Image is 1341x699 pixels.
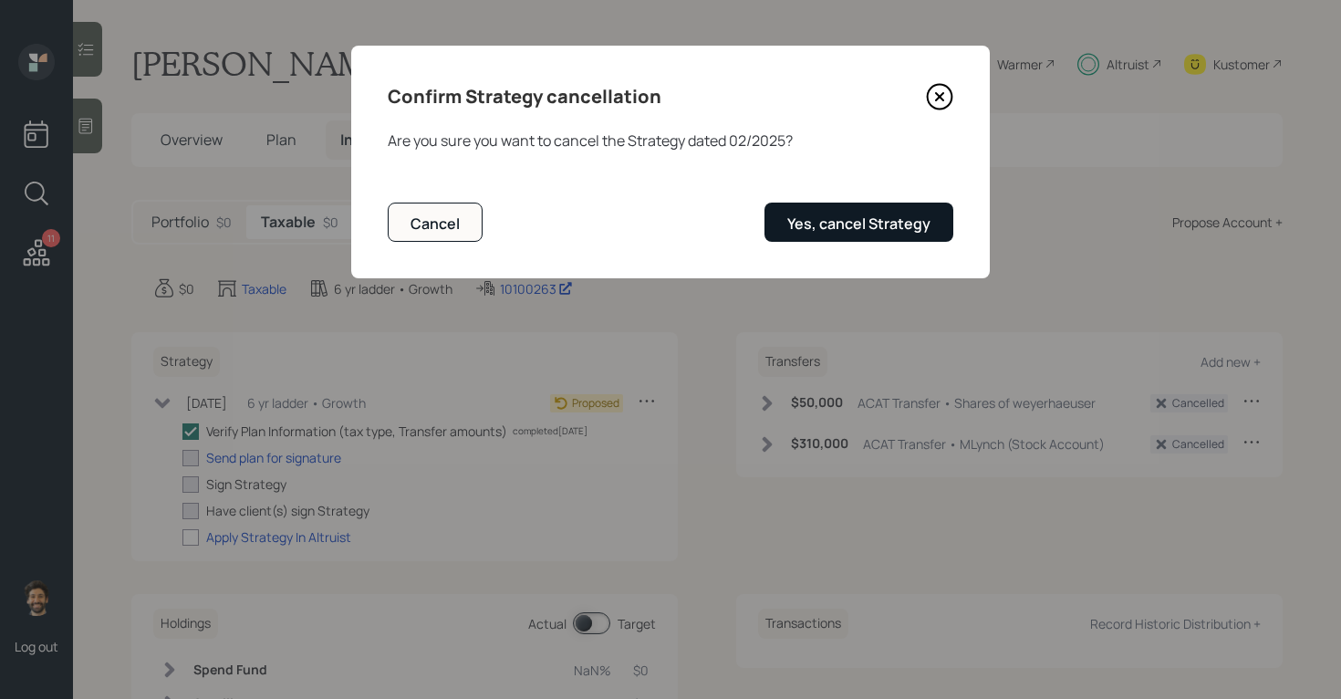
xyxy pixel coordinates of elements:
[764,203,953,242] button: Yes, cancel Strategy
[411,214,460,234] div: Cancel
[388,203,483,242] button: Cancel
[388,82,661,111] h4: Confirm Strategy cancellation
[787,214,930,234] div: Yes, cancel Strategy
[388,130,953,151] div: Are you sure you want to cancel the Strategy dated 02/2025 ?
